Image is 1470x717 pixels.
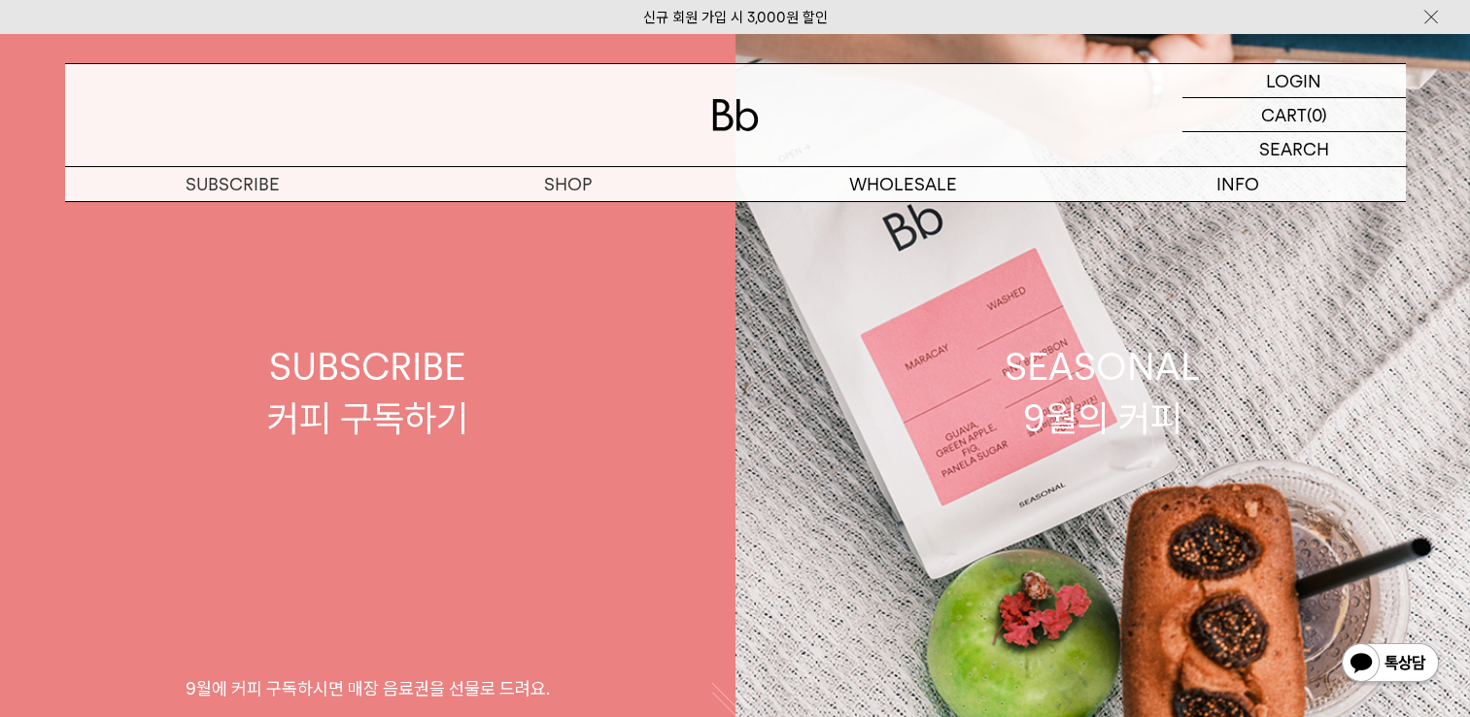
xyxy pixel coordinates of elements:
div: SUBSCRIBE 커피 구독하기 [267,341,468,444]
a: SHOP [400,167,735,201]
div: SEASONAL 9월의 커피 [1005,341,1201,444]
p: (0) [1307,98,1327,131]
a: 신규 회원 가입 시 3,000원 할인 [643,9,828,26]
p: INFO [1071,167,1406,201]
img: 로고 [712,99,759,131]
p: LOGIN [1266,64,1321,97]
img: 카카오톡 채널 1:1 채팅 버튼 [1340,641,1441,688]
a: CART (0) [1182,98,1406,132]
p: SEARCH [1259,132,1329,166]
a: SUBSCRIBE [65,167,400,201]
p: WHOLESALE [735,167,1071,201]
a: LOGIN [1182,64,1406,98]
p: CART [1261,98,1307,131]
